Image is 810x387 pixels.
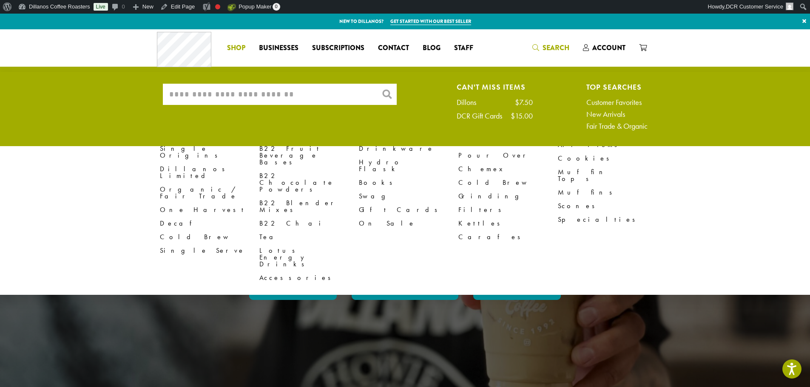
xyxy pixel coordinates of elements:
[423,43,441,54] span: Blog
[543,43,569,53] span: Search
[359,176,458,189] a: Books
[220,41,252,55] a: Shop
[457,99,485,106] div: Dillons
[160,203,259,217] a: One Harvest
[273,3,280,11] span: 0
[390,18,471,25] a: Get started with our best seller
[458,162,558,176] a: Chemex
[586,122,648,130] a: Fair Trade & Organic
[259,217,359,230] a: B22 Chai
[726,3,783,10] span: DCR Customer Service
[458,217,558,230] a: Kettles
[526,41,576,55] a: Search
[586,99,648,106] a: Customer Favorites
[378,43,409,54] span: Contact
[359,189,458,203] a: Swag
[454,43,473,54] span: Staff
[227,43,245,54] span: Shop
[447,41,480,55] a: Staff
[558,152,657,165] a: Cookies
[458,149,558,162] a: Pour Over
[259,142,359,169] a: B22 Fruit Beverage Bases
[458,189,558,203] a: Grinding
[458,203,558,217] a: Filters
[160,217,259,230] a: Decaf
[558,199,657,213] a: Scones
[359,155,458,176] a: Hydro Flask
[458,230,558,244] a: Carafes
[458,176,558,189] a: Cold Brew
[160,183,259,203] a: Organic / Fair Trade
[586,110,648,118] a: New Arrivals
[558,213,657,226] a: Specialties
[160,230,259,244] a: Cold Brew
[359,203,458,217] a: Gift Cards
[160,162,259,183] a: Dillanos Limited
[312,43,364,54] span: Subscriptions
[259,43,298,54] span: Businesses
[160,244,259,257] a: Single Serve
[359,217,458,230] a: On Sale
[511,112,533,120] div: $15.00
[215,4,220,9] div: Focus keyphrase not set
[457,84,533,90] h4: Can't Miss Items
[515,99,533,106] div: $7.50
[799,14,810,29] a: ×
[259,230,359,244] a: Tea
[160,142,259,162] a: Single Origins
[586,84,648,90] h4: Top Searches
[457,112,511,120] div: DCR Gift Cards
[259,196,359,217] a: B22 Blender Mixes
[359,142,458,155] a: Drinkware
[592,43,625,53] span: Account
[259,244,359,271] a: Lotus Energy Drinks
[558,165,657,186] a: Muffin Tops
[259,271,359,285] a: Accessories
[94,3,108,11] a: Live
[558,186,657,199] a: Muffins
[259,169,359,196] a: B22 Chocolate Powders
